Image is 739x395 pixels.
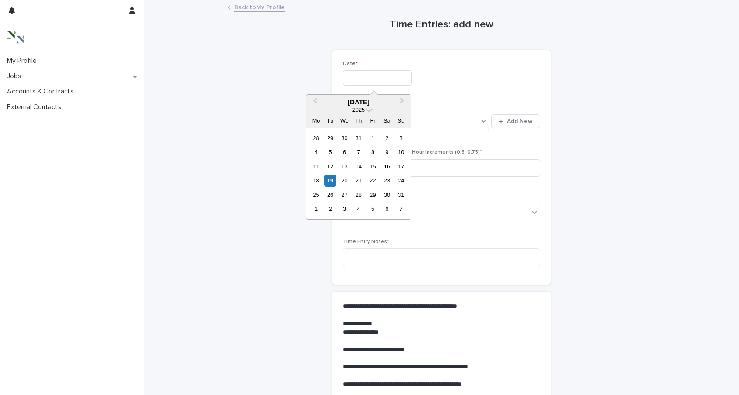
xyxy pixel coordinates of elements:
[395,175,407,186] div: Choose Sunday, 24 August 2025
[324,146,336,158] div: Choose Tuesday, 5 August 2025
[395,146,407,158] div: Choose Sunday, 10 August 2025
[352,175,364,186] div: Choose Thursday, 21 August 2025
[310,175,322,186] div: Choose Monday, 18 August 2025
[324,132,336,144] div: Choose Tuesday, 29 July 2025
[367,203,379,215] div: Choose Friday, 5 September 2025
[324,115,336,127] div: Tu
[339,115,350,127] div: We
[381,161,393,172] div: Choose Saturday, 16 August 2025
[307,96,321,110] button: Previous Month
[3,57,44,65] p: My Profile
[381,132,393,144] div: Choose Saturday, 2 August 2025
[343,239,389,244] span: Time Entry Notes
[367,146,379,158] div: Choose Friday, 8 August 2025
[352,115,364,127] div: Th
[395,161,407,172] div: Choose Sunday, 17 August 2025
[367,161,379,172] div: Choose Friday, 15 August 2025
[306,98,411,106] div: [DATE]
[324,189,336,201] div: Choose Tuesday, 26 August 2025
[234,2,285,12] a: Back toMy Profile
[367,132,379,144] div: Choose Friday, 1 August 2025
[491,114,540,128] button: Add New
[343,61,358,66] span: Date
[310,203,322,215] div: Choose Monday, 1 September 2025
[310,146,322,158] div: Choose Monday, 4 August 2025
[324,203,336,215] div: Choose Tuesday, 2 September 2025
[352,106,365,113] span: 2025
[381,189,393,201] div: Choose Saturday, 30 August 2025
[381,203,393,215] div: Choose Saturday, 6 September 2025
[352,146,364,158] div: Choose Thursday, 7 August 2025
[332,18,551,31] h1: Time Entries: add new
[339,203,350,215] div: Choose Wednesday, 3 September 2025
[339,161,350,172] div: Choose Wednesday, 13 August 2025
[339,189,350,201] div: Choose Wednesday, 27 August 2025
[395,203,407,215] div: Choose Sunday, 7 September 2025
[339,175,350,186] div: Choose Wednesday, 20 August 2025
[396,96,410,110] button: Next Month
[395,115,407,127] div: Su
[395,189,407,201] div: Choose Sunday, 31 August 2025
[343,150,482,155] span: Hours Worked - Add in 0.25 Hour Increments (0.5, 0.75)
[507,118,533,124] span: Add New
[3,87,81,96] p: Accounts & Contracts
[310,161,322,172] div: Choose Monday, 11 August 2025
[352,161,364,172] div: Choose Thursday, 14 August 2025
[367,175,379,186] div: Choose Friday, 22 August 2025
[3,72,28,80] p: Jobs
[381,146,393,158] div: Choose Saturday, 9 August 2025
[352,189,364,201] div: Choose Thursday, 28 August 2025
[367,115,379,127] div: Fr
[352,132,364,144] div: Choose Thursday, 31 July 2025
[339,132,350,144] div: Choose Wednesday, 30 July 2025
[310,132,322,144] div: Choose Monday, 28 July 2025
[381,175,393,186] div: Choose Saturday, 23 August 2025
[324,161,336,172] div: Choose Tuesday, 12 August 2025
[339,146,350,158] div: Choose Wednesday, 6 August 2025
[381,115,393,127] div: Sa
[310,189,322,201] div: Choose Monday, 25 August 2025
[367,189,379,201] div: Choose Friday, 29 August 2025
[309,131,408,216] div: month 2025-08
[3,103,68,111] p: External Contacts
[310,115,322,127] div: Mo
[324,175,336,186] div: Choose Tuesday, 19 August 2025
[352,203,364,215] div: Choose Thursday, 4 September 2025
[7,28,24,46] img: 3bAFpBnQQY6ys9Fa9hsD
[395,132,407,144] div: Choose Sunday, 3 August 2025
